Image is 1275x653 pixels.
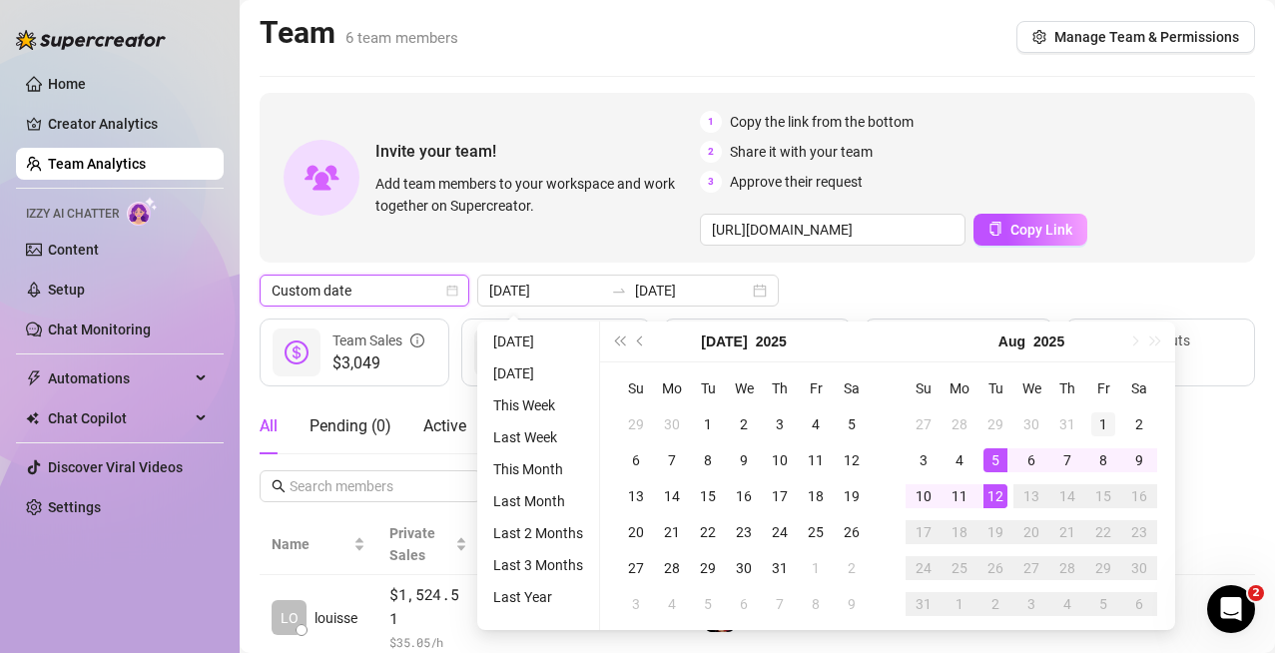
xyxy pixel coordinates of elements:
td: 2025-08-19 [977,514,1013,550]
div: 29 [983,412,1007,436]
span: LO [281,607,299,629]
td: 2025-09-01 [942,586,977,622]
div: 4 [804,412,828,436]
span: Copy Link [1010,222,1072,238]
div: 28 [660,556,684,580]
div: 14 [1055,484,1079,508]
div: 28 [1055,556,1079,580]
td: 2025-07-21 [654,514,690,550]
div: 8 [696,448,720,472]
td: 2025-08-31 [906,586,942,622]
div: 31 [1055,412,1079,436]
div: 25 [804,520,828,544]
td: 2025-07-12 [834,442,870,478]
td: 2025-07-04 [798,406,834,442]
th: Sa [834,370,870,406]
span: Name [272,533,349,555]
div: 1 [696,412,720,436]
div: 23 [1127,520,1151,544]
span: $3,049 [332,351,424,375]
div: 31 [768,556,792,580]
td: 2025-08-23 [1121,514,1157,550]
a: Home [48,76,86,92]
a: Chat Monitoring [48,322,151,337]
div: 30 [1019,412,1043,436]
td: 2025-07-03 [762,406,798,442]
div: 29 [624,412,648,436]
div: 3 [768,412,792,436]
td: 2025-07-24 [762,514,798,550]
div: 23 [732,520,756,544]
th: Su [618,370,654,406]
div: 26 [840,520,864,544]
td: 2025-08-22 [1085,514,1121,550]
th: Sa [1121,370,1157,406]
span: Share it with your team [730,141,873,163]
span: 6 team members [345,29,458,47]
div: 8 [1091,448,1115,472]
div: 4 [1055,592,1079,616]
span: copy [988,222,1002,236]
div: 2 [983,592,1007,616]
div: 26 [983,556,1007,580]
div: 10 [768,448,792,472]
span: Manage Team & Permissions [1054,29,1239,45]
td: 2025-07-10 [762,442,798,478]
span: 1 [700,111,722,133]
th: Fr [798,370,834,406]
td: 2025-08-01 [798,550,834,586]
li: Last 2 Months [485,521,591,545]
td: 2025-08-30 [1121,550,1157,586]
span: swap-right [611,283,627,299]
span: question-circle [821,319,835,362]
span: Chat Copilot [48,402,190,434]
div: 7 [768,592,792,616]
div: 2 [732,412,756,436]
div: Pending ( 0 ) [310,414,391,438]
li: Last Week [485,425,591,449]
td: 2025-08-24 [906,550,942,586]
div: 2 [1127,412,1151,436]
td: 2025-08-06 [726,586,762,622]
div: 15 [696,484,720,508]
span: Izzy AI Chatter [26,205,119,224]
div: 1 [1091,412,1115,436]
div: 1 [948,592,971,616]
td: 2025-07-29 [977,406,1013,442]
a: Creator Analytics [48,108,208,140]
span: Invite your team! [375,139,700,164]
div: 24 [912,556,936,580]
li: This Month [485,457,591,481]
th: Tu [690,370,726,406]
th: We [726,370,762,406]
td: 2025-07-13 [618,478,654,514]
td: 2025-09-02 [977,586,1013,622]
td: 2025-09-03 [1013,586,1049,622]
div: 5 [1091,592,1115,616]
span: 2 [700,141,722,163]
td: 2025-07-01 [690,406,726,442]
td: 2025-09-05 [1085,586,1121,622]
td: 2025-08-15 [1085,478,1121,514]
span: thunderbolt [26,370,42,386]
div: 13 [1019,484,1043,508]
a: Content [48,242,99,258]
div: 14 [660,484,684,508]
div: 24 [768,520,792,544]
td: 2025-08-21 [1049,514,1085,550]
td: 2025-07-14 [654,478,690,514]
span: calendar [446,285,458,297]
th: Th [1049,370,1085,406]
th: Tu [977,370,1013,406]
span: Add team members to your workspace and work together on Supercreator. [375,173,692,217]
td: 2025-08-26 [977,550,1013,586]
td: 2025-08-29 [1085,550,1121,586]
div: 4 [660,592,684,616]
div: 5 [983,448,1007,472]
li: Last Month [485,489,591,513]
div: 21 [1055,520,1079,544]
td: 2025-07-27 [618,550,654,586]
button: Choose a year [1033,322,1064,361]
div: 7 [660,448,684,472]
div: 20 [1019,520,1043,544]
